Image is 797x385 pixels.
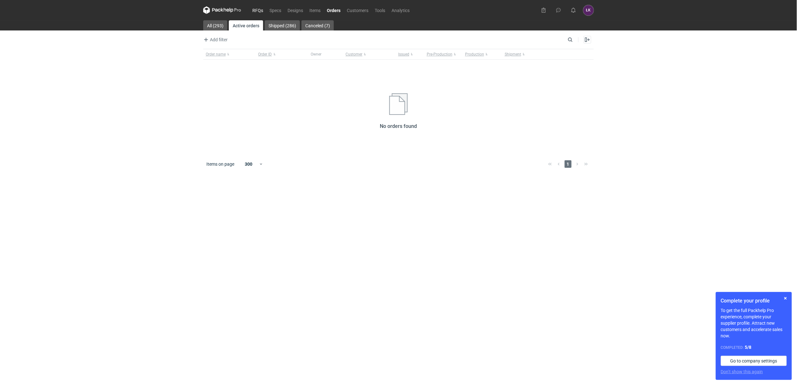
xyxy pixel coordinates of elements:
a: Tools [372,6,388,14]
svg: Packhelp Pro [203,6,241,14]
a: RFQs [249,6,266,14]
div: Łukasz Kowalski [583,5,594,16]
a: Go to company settings [721,356,787,366]
input: Search [567,36,587,43]
span: Items on page [206,161,234,167]
a: All (293) [203,20,227,30]
a: Designs [284,6,306,14]
strong: 5 / 8 [745,345,752,350]
button: ŁK [583,5,594,16]
button: Skip for now [782,295,789,302]
button: Don’t show this again [721,368,763,375]
a: Orders [324,6,344,14]
p: To get the full Packhelp Pro experience, complete your supplier profile. Attract new customers an... [721,307,787,339]
a: Active orders [229,20,263,30]
a: Customers [344,6,372,14]
div: Completed: [721,344,787,351]
a: Items [306,6,324,14]
a: Specs [266,6,284,14]
a: Canceled (7) [301,20,334,30]
h2: No orders found [380,123,417,130]
a: Shipped (286) [265,20,300,30]
span: 1 [565,160,572,168]
div: 300 [238,160,259,169]
a: Analytics [388,6,413,14]
button: Add filter [202,36,228,43]
h1: Complete your profile [721,297,787,305]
